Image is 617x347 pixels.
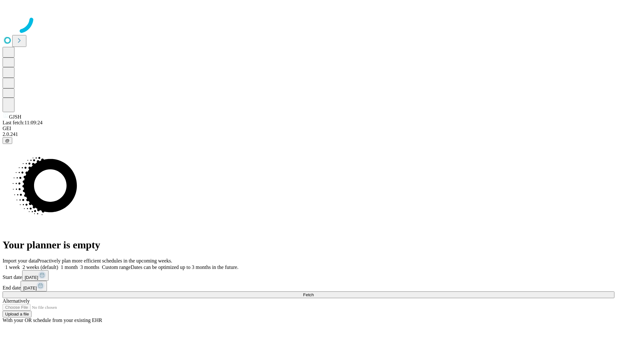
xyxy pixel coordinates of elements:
[3,298,30,304] span: Alternatively
[3,281,614,291] div: End date
[80,264,99,270] span: 3 months
[102,264,130,270] span: Custom range
[9,114,21,120] span: GJSH
[37,258,172,263] span: Proactively plan more efficient schedules in the upcoming weeks.
[61,264,78,270] span: 1 month
[22,270,49,281] button: [DATE]
[3,120,42,125] span: Last fetch: 11:09:24
[3,270,614,281] div: Start date
[23,286,37,290] span: [DATE]
[3,258,37,263] span: Import your data
[22,264,58,270] span: 2 weeks (default)
[25,275,38,280] span: [DATE]
[3,131,614,137] div: 2.0.241
[303,292,314,297] span: Fetch
[3,291,614,298] button: Fetch
[5,264,20,270] span: 1 week
[3,137,12,144] button: @
[131,264,238,270] span: Dates can be optimized up to 3 months in the future.
[5,138,10,143] span: @
[3,126,614,131] div: GEI
[3,317,102,323] span: With your OR schedule from your existing EHR
[3,239,614,251] h1: Your planner is empty
[3,311,31,317] button: Upload a file
[21,281,47,291] button: [DATE]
